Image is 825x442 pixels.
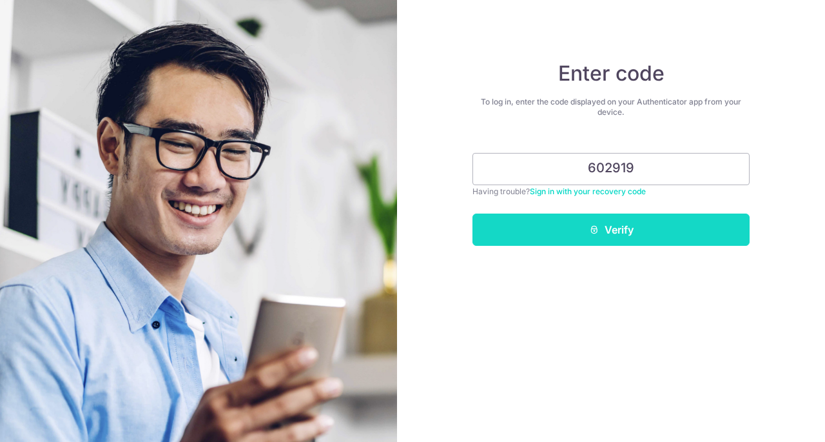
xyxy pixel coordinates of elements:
[472,153,750,185] input: Enter 6 digit code
[472,185,750,198] div: Having trouble?
[472,97,750,117] div: To log in, enter the code displayed on your Authenticator app from your device.
[530,186,646,196] a: Sign in with your recovery code
[472,61,750,86] h4: Enter code
[472,214,750,246] button: Verify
